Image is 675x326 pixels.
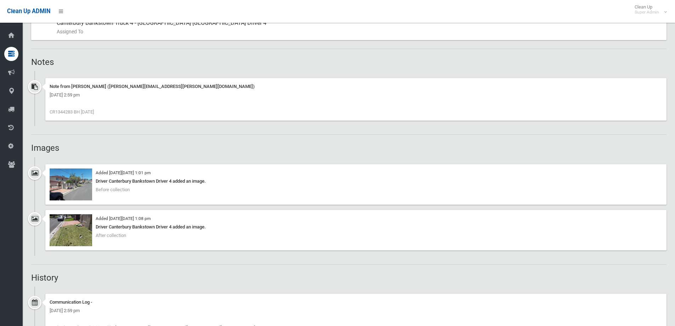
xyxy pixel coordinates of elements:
[50,82,662,91] div: Note from [PERSON_NAME] ([PERSON_NAME][EMAIL_ADDRESS][PERSON_NAME][DOMAIN_NAME])
[631,4,666,15] span: Clean Up
[50,168,92,200] img: 2025-10-1412.59.464656668889439842123.jpg
[50,109,94,115] span: CR1344283 BH [DATE]
[57,15,661,40] div: Canterbury Bankstown Truck 4 - [GEOGRAPHIC_DATA] [GEOGRAPHIC_DATA] Driver 4
[96,170,151,175] small: Added [DATE][DATE] 1:01 pm
[7,8,50,15] span: Clean Up ADMIN
[31,143,666,153] h2: Images
[50,306,662,315] div: [DATE] 2:59 pm
[50,91,662,99] div: [DATE] 2:59 pm
[31,57,666,67] h2: Notes
[57,27,661,36] small: Assigned To
[96,233,126,238] span: After collection
[50,177,662,186] div: Driver Canterbury Bankstown Driver 4 added an image.
[31,273,666,282] h2: History
[96,216,151,221] small: Added [DATE][DATE] 1:08 pm
[50,298,662,306] div: Communication Log -
[96,187,130,192] span: Before collection
[50,214,92,246] img: 2025-10-1413.07.57445898157262182249.jpg
[635,10,659,15] small: Super Admin
[50,223,662,231] div: Driver Canterbury Bankstown Driver 4 added an image.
